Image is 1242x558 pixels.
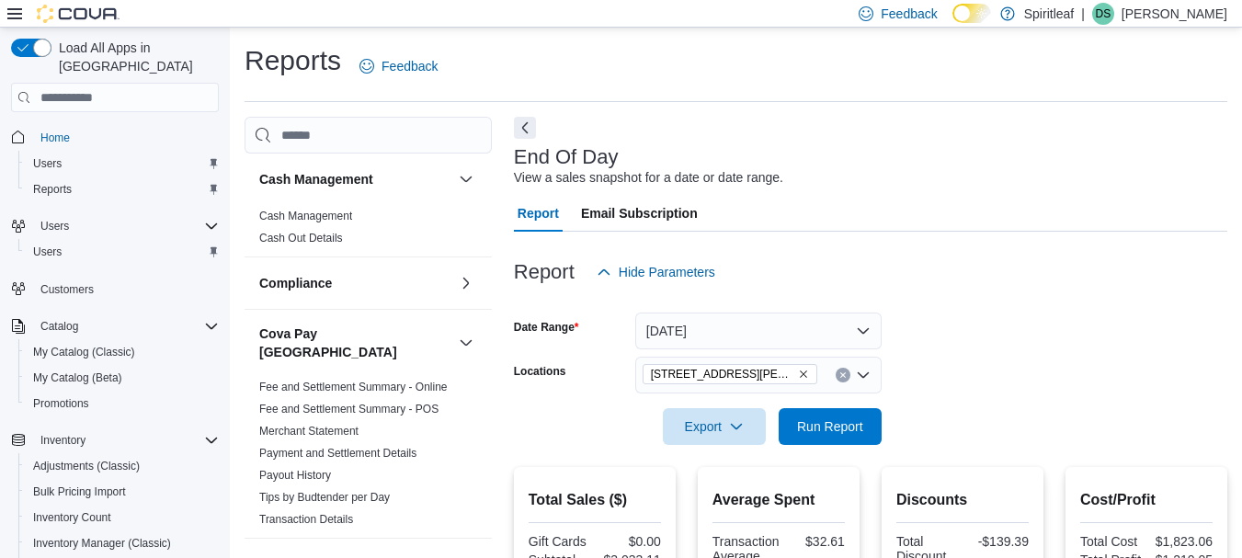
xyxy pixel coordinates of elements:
span: Inventory [33,429,219,451]
h2: Cost/Profit [1080,489,1213,511]
div: -$139.39 [966,534,1029,549]
button: Adjustments (Classic) [18,453,226,479]
span: DS [1096,3,1111,25]
a: Fee and Settlement Summary - Online [259,381,448,393]
div: Cash Management [245,205,492,256]
span: Reports [33,182,72,197]
span: Bulk Pricing Import [33,484,126,499]
span: My Catalog (Beta) [26,367,219,389]
a: Tips by Budtender per Day [259,491,390,504]
button: Run Report [779,408,882,445]
span: Cash Out Details [259,231,343,245]
button: Cova Pay [GEOGRAPHIC_DATA] [455,332,477,354]
a: Merchant Statement [259,425,359,438]
button: Inventory [4,427,226,453]
button: Open list of options [856,368,871,382]
div: Total Cost [1080,534,1143,549]
a: Cash Management [259,210,352,222]
span: Hide Parameters [619,263,715,281]
span: Adjustments (Classic) [26,455,219,477]
span: Customers [40,282,94,297]
a: Transaction Details [259,513,353,526]
h2: Total Sales ($) [529,489,661,511]
span: Payout History [259,468,331,483]
span: Adjustments (Classic) [33,459,140,473]
a: Home [33,127,77,149]
a: Fee and Settlement Summary - POS [259,403,439,416]
div: Cova Pay [GEOGRAPHIC_DATA] [245,376,492,538]
a: Payment and Settlement Details [259,447,416,460]
a: Adjustments (Classic) [26,455,147,477]
span: Inventory Count [26,507,219,529]
p: | [1081,3,1085,25]
button: Users [18,239,226,265]
button: Export [663,408,766,445]
span: Inventory Manager (Classic) [33,536,171,551]
div: Danielle S [1092,3,1114,25]
a: My Catalog (Classic) [26,341,142,363]
button: [DATE] [635,313,882,349]
button: Hide Parameters [589,254,723,290]
button: Clear input [836,368,850,382]
div: Gift Cards [529,534,591,549]
input: Dark Mode [952,4,991,23]
button: Cash Management [455,168,477,190]
button: Remove 555 - Spiritleaf Lawrence Ave (North York) from selection in this group [798,369,809,380]
span: My Catalog (Classic) [33,345,135,359]
span: Report [518,195,559,232]
a: Promotions [26,393,97,415]
a: Users [26,153,69,175]
span: Merchant Statement [259,424,359,438]
h3: End Of Day [514,146,619,168]
span: Fee and Settlement Summary - Online [259,380,448,394]
a: Inventory Count [26,507,119,529]
span: Inventory Count [33,510,111,525]
span: Dark Mode [952,23,953,24]
button: Next [514,117,536,139]
span: Inventory [40,433,85,448]
button: Users [18,151,226,177]
span: Customers [33,278,219,301]
span: Users [33,215,219,237]
span: Tips by Budtender per Day [259,490,390,505]
a: Cash Out Details [259,232,343,245]
span: [STREET_ADDRESS][PERSON_NAME] [651,365,794,383]
button: Reports [18,177,226,202]
img: Cova [37,5,120,23]
button: Customers [4,276,226,302]
span: Feedback [881,5,937,23]
button: Home [4,123,226,150]
button: Compliance [259,274,451,292]
button: Catalog [4,313,226,339]
a: Payout History [259,469,331,482]
button: Cash Management [259,170,451,188]
button: Inventory [33,429,93,451]
a: Bulk Pricing Import [26,481,133,503]
a: Customers [33,279,101,301]
span: Catalog [40,319,78,334]
button: Catalog [33,315,85,337]
span: Fee and Settlement Summary - POS [259,402,439,416]
h3: Report [514,261,575,283]
h3: Cova Pay [GEOGRAPHIC_DATA] [259,325,451,361]
span: Payment and Settlement Details [259,446,416,461]
span: Transaction Details [259,512,353,527]
p: [PERSON_NAME] [1122,3,1227,25]
span: Bulk Pricing Import [26,481,219,503]
span: Home [40,131,70,145]
button: Users [4,213,226,239]
span: Inventory Manager (Classic) [26,532,219,554]
span: Home [33,125,219,148]
button: My Catalog (Beta) [18,365,226,391]
label: Date Range [514,320,579,335]
h1: Reports [245,42,341,79]
span: Email Subscription [581,195,698,232]
span: Run Report [797,417,863,436]
button: My Catalog (Classic) [18,339,226,365]
span: My Catalog (Beta) [33,370,122,385]
a: Inventory Manager (Classic) [26,532,178,554]
button: Inventory Count [18,505,226,530]
a: Feedback [352,48,445,85]
button: Bulk Pricing Import [18,479,226,505]
button: Users [33,215,76,237]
